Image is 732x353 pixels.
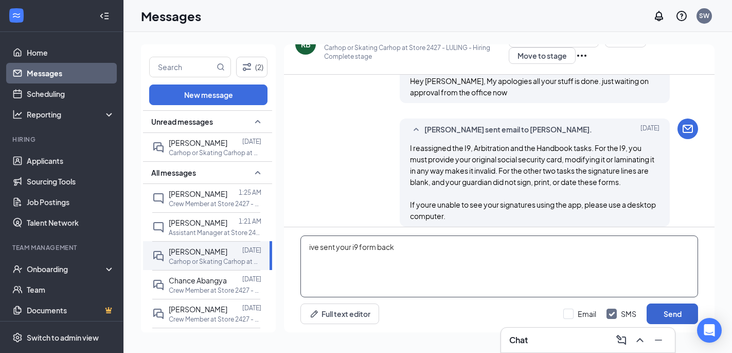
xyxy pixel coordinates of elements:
[169,305,227,314] span: [PERSON_NAME]
[241,61,253,73] svg: Filter
[169,148,261,157] p: Carhop or Skating Carhop at Store 2427 - LULING
[27,109,115,120] div: Reporting
[410,124,422,136] svg: SmallChevronUp
[151,116,213,127] span: Unread messages
[141,7,201,25] h1: Messages
[152,250,165,262] svg: DoubleChat
[169,138,227,147] span: [PERSON_NAME]
[12,332,23,343] svg: Settings
[242,137,261,146] p: [DATE]
[424,124,592,136] span: [PERSON_NAME] sent email to [PERSON_NAME].
[150,57,215,77] input: Search
[697,318,722,343] div: Open Intercom Messenger
[169,315,261,324] p: Crew Member at Store 2427 - LULING
[27,63,115,83] a: Messages
[152,308,165,320] svg: DoubleChat
[12,264,23,274] svg: UserCheck
[169,199,261,208] p: Crew Member at Store 2427 - LULING
[324,43,509,61] p: Carhop or Skating Carhop at Store 2427 - LULING - Hiring Complete stage
[652,334,665,346] svg: Minimize
[634,334,646,346] svg: ChevronUp
[613,332,630,348] button: ComposeMessage
[149,85,267,105] button: New message
[12,135,113,144] div: Hiring
[99,11,110,21] svg: Collapse
[576,49,588,62] svg: Ellipses
[169,189,227,198] span: [PERSON_NAME]
[699,11,709,20] div: SW
[152,221,165,233] svg: ChatInactive
[27,42,115,63] a: Home
[11,10,22,21] svg: WorkstreamLogo
[152,141,165,154] svg: DoubleChat
[169,218,227,227] span: [PERSON_NAME]
[239,188,261,197] p: 1:25 AM
[640,124,659,136] span: [DATE]
[27,279,115,300] a: Team
[27,192,115,212] a: Job Postings
[242,275,261,283] p: [DATE]
[27,171,115,192] a: Sourcing Tools
[301,39,311,49] div: RB
[410,143,656,221] span: I reassigned the I9, Arbitration and the Handbook tasks. For the I9, you must provide your origin...
[309,309,319,319] svg: Pen
[300,304,379,324] button: Full text editorPen
[239,217,261,226] p: 1:21 AM
[242,246,261,255] p: [DATE]
[615,334,628,346] svg: ComposeMessage
[217,63,225,71] svg: MagnifyingGlass
[682,123,694,135] svg: Email
[650,332,667,348] button: Minimize
[27,150,115,171] a: Applicants
[27,264,106,274] div: Onboarding
[152,192,165,205] svg: ChatInactive
[632,332,648,348] button: ChevronUp
[242,304,261,312] p: [DATE]
[410,76,649,97] span: Hey [PERSON_NAME], My apologies all your stuff is done. just waiting on approval from the office now
[675,10,688,22] svg: QuestionInfo
[252,115,264,128] svg: SmallChevronUp
[152,279,165,291] svg: DoubleChat
[252,166,264,179] svg: SmallChevronUp
[27,300,115,321] a: DocumentsCrown
[236,57,267,77] button: Filter (2)
[12,243,113,252] div: Team Management
[12,109,23,120] svg: Analysis
[647,304,698,324] button: Send
[27,83,115,104] a: Scheduling
[300,236,698,297] textarea: ive sent your i9 form back
[169,286,261,295] p: Crew Member at Store 2427 - LULING
[169,247,227,256] span: [PERSON_NAME]
[509,47,576,64] button: Move to stage
[169,228,261,237] p: Assistant Manager at Store 2427 - LULING
[169,257,261,266] p: Carhop or Skating Carhop at Store 2427 - LULING
[27,332,99,343] div: Switch to admin view
[27,212,115,233] a: Talent Network
[151,167,196,178] span: All messages
[169,276,227,285] span: Chance Abangya
[509,334,528,346] h3: Chat
[653,10,665,22] svg: Notifications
